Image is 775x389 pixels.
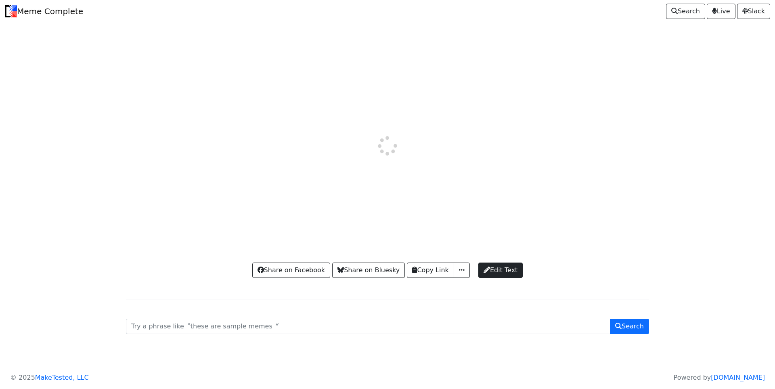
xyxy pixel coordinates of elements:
[5,5,17,17] img: Meme Complete
[742,6,765,16] span: Slack
[332,263,405,278] a: Share on Bluesky
[10,373,89,383] p: © 2025
[737,4,770,19] a: Slack
[711,374,765,381] a: [DOMAIN_NAME]
[610,319,649,334] button: Search
[407,263,454,278] button: Copy Link
[707,4,735,19] a: Live
[674,373,765,383] p: Powered by
[712,6,730,16] span: Live
[478,263,523,278] a: Edit Text
[258,265,325,275] span: Share on Facebook
[252,263,330,278] a: Share on Facebook
[5,3,83,19] a: Meme Complete
[666,4,705,19] a: Search
[615,322,644,331] span: Search
[35,374,89,381] a: MakeTested, LLC
[484,265,517,275] span: Edit Text
[671,6,700,16] span: Search
[337,265,400,275] span: Share on Bluesky
[126,319,610,334] input: Try a phrase like〝these are sample memes〞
